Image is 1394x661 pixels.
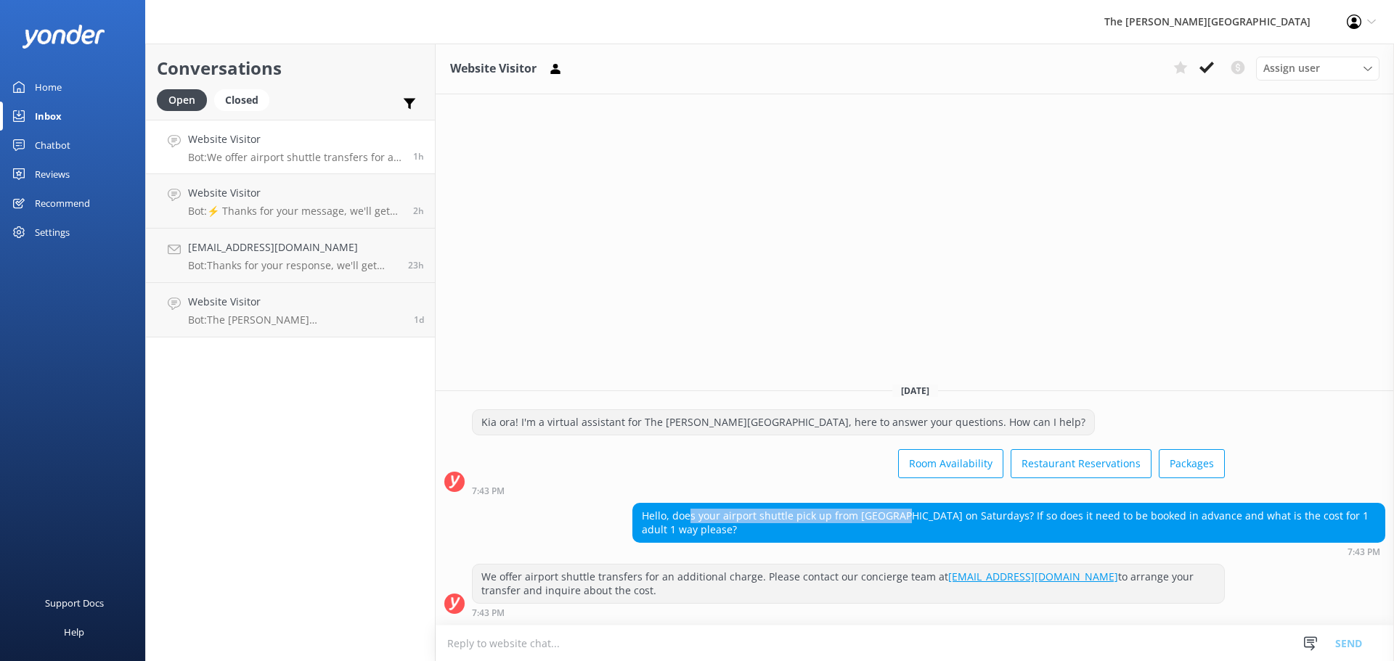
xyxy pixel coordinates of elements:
[472,485,1225,496] div: Sep 29 2025 07:43pm (UTC +13:00) Pacific/Auckland
[188,294,403,310] h4: Website Visitor
[22,25,105,49] img: yonder-white-logo.png
[64,617,84,646] div: Help
[948,570,1118,583] a: [EMAIL_ADDRESS][DOMAIN_NAME]
[35,102,62,131] div: Inbox
[146,283,435,337] a: Website VisitorBot:The [PERSON_NAME][GEOGRAPHIC_DATA] offers stunning wedding event facilities an...
[35,218,70,247] div: Settings
[146,174,435,229] a: Website VisitorBot:⚡ Thanks for your message, we'll get back to you as soon as we can. You're als...
[892,385,938,397] span: [DATE]
[45,588,104,617] div: Support Docs
[188,259,397,272] p: Bot: Thanks for your response, we'll get back to you as soon as we can during opening hours.
[450,59,537,78] h3: Website Visitor
[35,160,70,189] div: Reviews
[35,73,62,102] div: Home
[35,189,90,218] div: Recommend
[1263,60,1320,76] span: Assign user
[413,150,424,163] span: Sep 29 2025 07:43pm (UTC +13:00) Pacific/Auckland
[473,410,1094,435] div: Kia ora! I'm a virtual assistant for The [PERSON_NAME][GEOGRAPHIC_DATA], here to answer your ques...
[188,239,397,255] h4: [EMAIL_ADDRESS][DOMAIN_NAME]
[157,91,214,107] a: Open
[157,54,424,82] h2: Conversations
[473,564,1224,603] div: We offer airport shuttle transfers for an additional charge. Please contact our concierge team at...
[1256,57,1379,80] div: Assign User
[472,609,505,617] strong: 7:43 PM
[35,131,70,160] div: Chatbot
[472,487,505,496] strong: 7:43 PM
[414,313,424,326] span: Sep 28 2025 05:24pm (UTC +13:00) Pacific/Auckland
[413,205,424,217] span: Sep 29 2025 06:36pm (UTC +13:00) Pacific/Auckland
[633,504,1385,542] div: Hello, does your airport shuttle pick up from [GEOGRAPHIC_DATA] on Saturdays? If so does it need ...
[408,259,424,271] span: Sep 28 2025 09:34pm (UTC +13:00) Pacific/Auckland
[188,185,402,201] h4: Website Visitor
[188,151,402,164] p: Bot: We offer airport shuttle transfers for an additional charge. Please contact our concierge te...
[1348,548,1380,557] strong: 7:43 PM
[1011,449,1152,478] button: Restaurant Reservations
[188,313,403,327] p: Bot: The [PERSON_NAME][GEOGRAPHIC_DATA] offers stunning wedding event facilities and exclusive He...
[146,120,435,174] a: Website VisitorBot:We offer airport shuttle transfers for an additional charge. Please contact ou...
[1159,449,1225,478] button: Packages
[157,89,207,111] div: Open
[472,607,1225,617] div: Sep 29 2025 07:43pm (UTC +13:00) Pacific/Auckland
[146,229,435,283] a: [EMAIL_ADDRESS][DOMAIN_NAME]Bot:Thanks for your response, we'll get back to you as soon as we can...
[214,91,277,107] a: Closed
[898,449,1003,478] button: Room Availability
[188,131,402,147] h4: Website Visitor
[188,205,402,218] p: Bot: ⚡ Thanks for your message, we'll get back to you as soon as we can. You're also welcome to k...
[632,546,1385,557] div: Sep 29 2025 07:43pm (UTC +13:00) Pacific/Auckland
[214,89,269,111] div: Closed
